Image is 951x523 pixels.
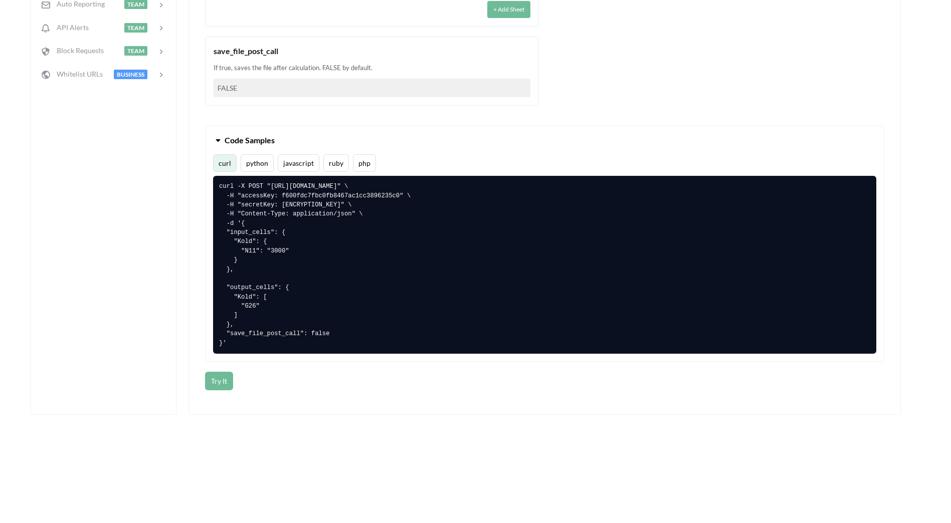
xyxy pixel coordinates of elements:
[213,176,876,354] pre: curl -X POST "[URL][DOMAIN_NAME]" \ -H "accessKey: f600fdc7fbc0fb8467ac1cc3896235c0" \ -H "secret...
[225,135,275,145] span: Code Samples
[124,23,147,33] span: TEAM
[323,154,349,172] button: ruby
[51,46,104,55] span: Block Requests
[214,45,530,57] div: save_file_post_call
[51,23,89,32] span: API Alerts
[241,154,274,172] button: python
[213,154,237,172] button: curl
[114,70,147,79] span: BUSINESS
[205,372,233,390] button: Try It
[214,63,530,73] div: If true, saves the file after calculation. FALSE by default.
[487,1,530,18] button: + Add Sheet
[278,154,319,172] button: javascript
[124,46,147,56] span: TEAM
[353,154,376,172] button: php
[206,126,884,154] button: Code Samples
[51,70,103,78] span: Whitelist URLs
